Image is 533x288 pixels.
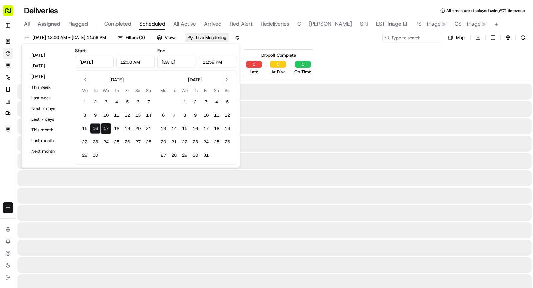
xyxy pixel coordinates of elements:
button: 4 [111,97,122,107]
button: Views [154,33,179,42]
button: 10 [101,110,111,121]
div: 💻 [56,131,62,137]
button: 21 [169,137,179,147]
button: 16 [190,123,201,134]
th: Sunday [143,87,154,94]
th: Wednesday [179,87,190,94]
button: 18 [211,123,222,134]
button: 29 [79,150,90,161]
img: 1736555255976-a54dd68f-1ca7-489b-9aae-adbdc363a1c4 [7,63,19,75]
button: Go to next month [222,75,231,84]
button: 30 [190,150,201,161]
button: 13 [158,123,169,134]
button: 27 [133,137,143,147]
button: 25 [111,137,122,147]
button: 28 [169,150,179,161]
button: [DATE] [28,51,68,60]
button: 26 [122,137,133,147]
button: 17 [101,123,111,134]
button: Last week [28,93,68,103]
button: 10 [201,110,211,121]
button: Map [445,33,468,42]
button: 30 [90,150,101,161]
span: PST Triage [415,20,441,28]
span: Arrived [204,20,222,28]
input: Got a question? Start typing here... [17,43,120,50]
button: 1 [79,97,90,107]
button: 25 [211,137,222,147]
span: [PERSON_NAME] [21,103,54,108]
button: 7 [169,110,179,121]
span: SRI [360,20,368,28]
span: EST Triage [376,20,401,28]
button: 4 [211,97,222,107]
span: Completed [104,20,131,28]
button: This month [28,125,68,135]
button: 5 [122,97,133,107]
a: 💻API Documentation [54,128,110,140]
a: 📗Knowledge Base [4,128,54,140]
span: On Time [294,69,311,75]
th: Sunday [222,87,233,94]
th: Thursday [190,87,201,94]
button: 6 [158,110,169,121]
button: Live Monitoring [185,33,229,42]
button: See all [103,85,121,93]
span: At Risk [271,69,285,75]
button: 17 [201,123,211,134]
div: We're available if you need us! [23,70,84,75]
button: Filters(3) [115,33,148,42]
span: • [55,103,58,108]
div: [DATE] [188,76,202,83]
span: Red Alert [230,20,253,28]
button: 9 [190,110,201,121]
button: 12 [222,110,233,121]
img: Alessandra Gomez [7,97,17,107]
button: 15 [179,123,190,134]
th: Wednesday [101,87,111,94]
span: Pylon [66,147,81,152]
span: API Documentation [63,131,107,137]
button: 19 [122,123,133,134]
button: 3 [101,97,111,107]
span: [DATE] [59,103,73,108]
th: Tuesday [169,87,179,94]
button: 11 [111,110,122,121]
button: 15 [79,123,90,134]
button: 24 [201,137,211,147]
span: Flagged [68,20,88,28]
span: ( 3 ) [139,35,145,41]
button: 0 [295,61,311,68]
button: [DATE] [28,61,68,71]
span: Filters [126,35,145,41]
button: 5 [222,97,233,107]
button: 2 [190,97,201,107]
button: 29 [179,150,190,161]
span: All Active [173,20,196,28]
span: Views [165,35,176,41]
a: Powered byPylon [47,147,81,152]
div: Start new chat [23,63,109,70]
span: [DATE] 12:00 AM - [DATE] 11:59 PM [32,35,106,41]
img: Nash [7,6,20,20]
button: 23 [90,137,101,147]
button: [DATE] [28,72,68,81]
input: Date [157,56,196,68]
button: 8 [79,110,90,121]
label: Start [75,48,86,54]
input: Date [75,56,114,68]
button: Next month [28,147,68,156]
button: 19 [222,123,233,134]
span: All times are displayed using EDT timezone [446,8,525,13]
div: 📗 [7,131,12,137]
th: Tuesday [90,87,101,94]
span: Map [456,35,465,41]
button: 6 [133,97,143,107]
span: Knowledge Base [13,131,51,137]
button: 28 [143,137,154,147]
span: Late [250,69,258,75]
h1: Deliveries [24,5,58,16]
input: Type to search [382,33,442,42]
button: 14 [143,110,154,121]
button: 21 [143,123,154,134]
